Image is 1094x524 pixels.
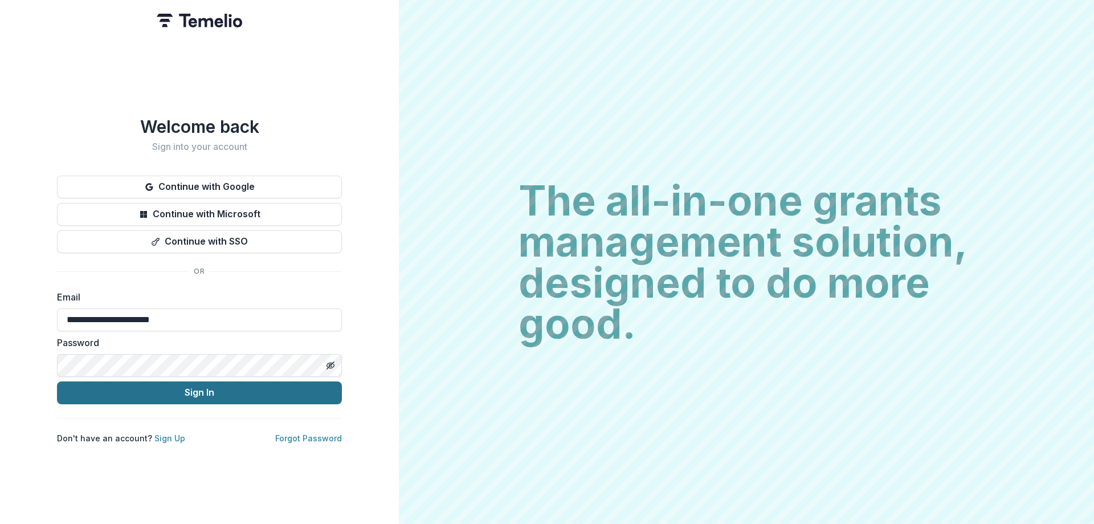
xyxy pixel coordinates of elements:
label: Email [57,290,335,304]
button: Continue with Google [57,176,342,198]
button: Toggle password visibility [321,356,340,375]
h2: Sign into your account [57,141,342,152]
a: Forgot Password [275,433,342,443]
label: Password [57,336,335,350]
button: Continue with Microsoft [57,203,342,226]
button: Continue with SSO [57,230,342,253]
p: Don't have an account? [57,432,185,444]
button: Sign In [57,381,342,404]
a: Sign Up [154,433,185,443]
img: Temelio [157,14,242,27]
h1: Welcome back [57,116,342,137]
